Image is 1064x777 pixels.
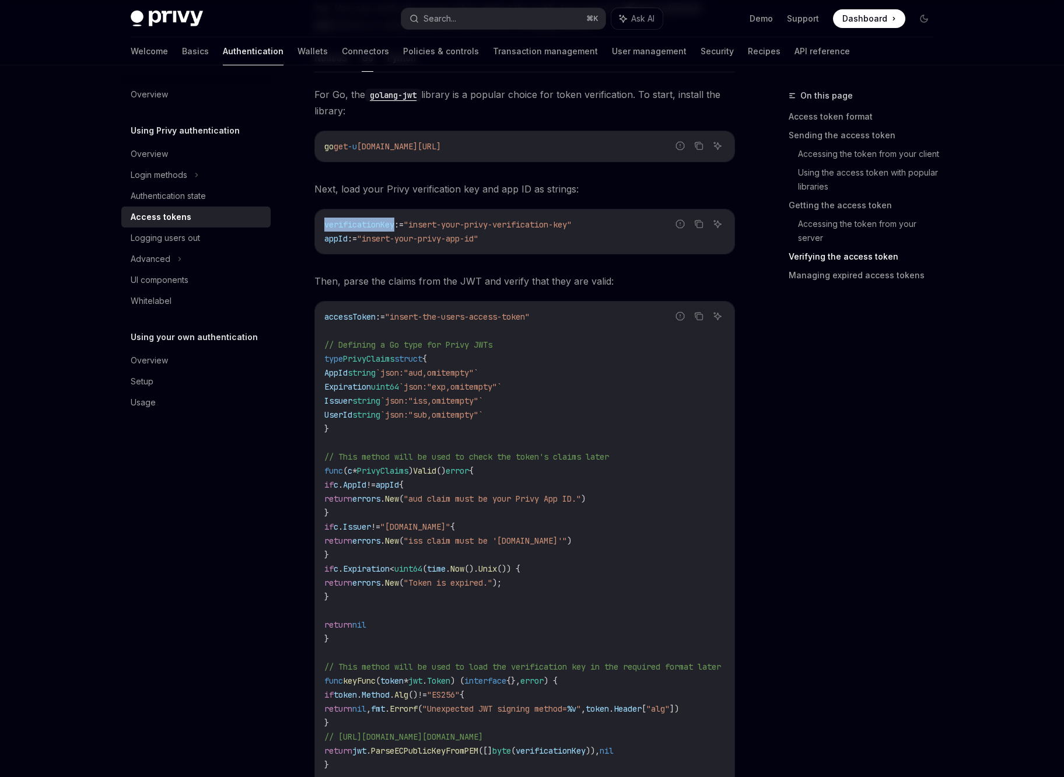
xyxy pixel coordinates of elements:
[413,466,436,476] span: Valid
[324,731,483,742] span: // [URL][DOMAIN_NAME][DOMAIN_NAME]
[380,675,404,686] span: token
[399,577,404,588] span: (
[371,745,478,756] span: ParseECPublicKeyFromPEM
[646,703,670,714] span: "alg"
[710,138,725,153] button: Ask AI
[586,703,609,714] span: token
[385,703,390,714] span: .
[418,703,422,714] span: (
[352,577,380,588] span: errors
[450,563,464,574] span: Now
[297,37,328,65] a: Wallets
[798,163,943,196] a: Using the access token with popular libraries
[380,494,385,504] span: .
[131,374,153,388] div: Setup
[324,311,376,322] span: accessToken
[422,563,427,574] span: (
[131,124,240,138] h5: Using Privy authentication
[324,745,352,756] span: return
[469,466,474,476] span: {
[423,12,456,26] div: Search...
[352,409,380,420] span: string
[506,675,520,686] span: {},
[385,311,530,322] span: "insert-the-users-access-token"
[324,508,329,518] span: }
[121,228,271,249] a: Logging users out
[600,745,614,756] span: nil
[586,14,598,23] span: ⌘ K
[750,13,773,24] a: Demo
[798,145,943,163] a: Accessing the token from your client
[427,563,446,574] span: time
[131,252,170,266] div: Advanced
[362,689,390,700] span: Method
[394,563,422,574] span: uint64
[399,494,404,504] span: (
[324,521,334,532] span: if
[798,215,943,247] a: Accessing the token from your server
[478,745,492,756] span: ([]
[324,759,329,770] span: }
[394,689,408,700] span: Alg
[121,185,271,206] a: Authentication state
[324,619,352,630] span: return
[794,37,850,65] a: API reference
[789,126,943,145] a: Sending the access token
[460,689,464,700] span: {
[131,353,168,367] div: Overview
[371,381,399,392] span: uint64
[121,84,271,105] a: Overview
[390,703,418,714] span: Errorf
[343,563,390,574] span: Expiration
[408,466,413,476] span: )
[342,37,389,65] a: Connectors
[567,703,576,714] span: %v
[324,535,352,546] span: return
[182,37,209,65] a: Basics
[352,619,366,630] span: nil
[833,9,905,28] a: Dashboard
[670,703,679,714] span: ])
[352,395,380,406] span: string
[399,381,502,392] span: `json:"exp,omitempty"`
[380,577,385,588] span: .
[365,89,421,101] code: golang-jwt
[787,13,819,24] a: Support
[324,367,348,378] span: AppId
[324,381,371,392] span: Expiration
[121,269,271,290] a: UI components
[348,233,357,244] span: :=
[789,247,943,266] a: Verifying the access token
[408,675,422,686] span: jwt
[324,466,343,476] span: func
[612,37,687,65] a: User management
[324,409,352,420] span: UserId
[334,480,338,490] span: c
[520,675,544,686] span: error
[357,466,408,476] span: PrivyClaims
[324,661,721,672] span: // This method will be used to load the verification key in the required format later
[710,216,725,232] button: Ask AI
[691,216,706,232] button: Copy the contents from the code block
[324,339,492,350] span: // Defining a Go type for Privy JWTs
[450,521,455,532] span: {
[131,294,171,308] div: Whitelabel
[376,480,399,490] span: appId
[343,480,366,490] span: AppId
[380,535,385,546] span: .
[121,371,271,392] a: Setup
[324,452,609,462] span: // This method will be used to check the token's claims later
[427,689,460,700] span: "ES256"
[611,8,663,29] button: Ask AI
[338,521,343,532] span: .
[404,535,567,546] span: "iss claim must be '[DOMAIN_NAME]'"
[422,675,427,686] span: .
[131,10,203,27] img: dark logo
[131,189,206,203] div: Authentication state
[371,521,380,532] span: !=
[324,423,329,434] span: }
[348,466,352,476] span: c
[915,9,933,28] button: Toggle dark mode
[366,745,371,756] span: .
[131,87,168,101] div: Overview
